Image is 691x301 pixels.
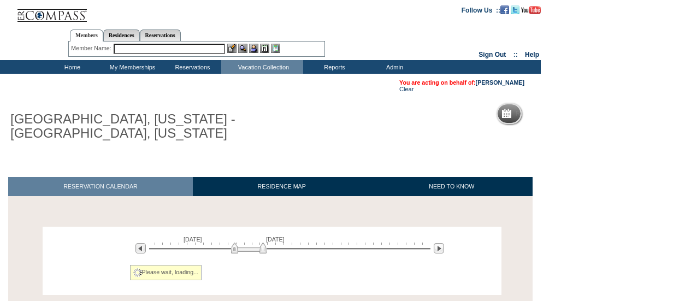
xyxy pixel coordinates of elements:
img: Reservations [260,44,269,53]
img: spinner2.gif [133,268,142,277]
td: Admin [363,60,423,74]
a: Become our fan on Facebook [500,6,509,13]
td: Reservations [161,60,221,74]
span: :: [513,51,518,58]
img: Follow us on Twitter [511,5,519,14]
a: [PERSON_NAME] [476,79,524,86]
img: Become our fan on Facebook [500,5,509,14]
td: Home [41,60,101,74]
img: Previous [135,243,146,253]
img: b_edit.gif [227,44,237,53]
img: Subscribe to our YouTube Channel [521,6,541,14]
span: [DATE] [266,236,285,243]
img: View [238,44,247,53]
td: Vacation Collection [221,60,303,74]
a: Residences [103,29,140,41]
img: Next [434,243,444,253]
td: My Memberships [101,60,161,74]
span: [DATE] [184,236,202,243]
div: Please wait, loading... [130,265,202,280]
a: Help [525,51,539,58]
td: Follow Us :: [462,5,500,14]
span: You are acting on behalf of: [399,79,524,86]
a: Subscribe to our YouTube Channel [521,6,541,13]
a: Follow us on Twitter [511,6,519,13]
img: b_calculator.gif [271,44,280,53]
h1: [GEOGRAPHIC_DATA], [US_STATE] - [GEOGRAPHIC_DATA], [US_STATE] [8,110,253,143]
img: Impersonate [249,44,258,53]
div: Member Name: [71,44,113,53]
td: Reports [303,60,363,74]
a: RESIDENCE MAP [193,177,371,196]
a: Sign Out [479,51,506,58]
a: Clear [399,86,414,92]
a: NEED TO KNOW [370,177,533,196]
h5: Reservation Calendar [516,110,599,117]
a: Members [70,29,103,42]
a: RESERVATION CALENDAR [8,177,193,196]
a: Reservations [140,29,181,41]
